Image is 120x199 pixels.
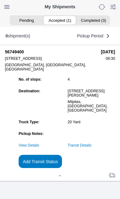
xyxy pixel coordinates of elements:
span: Pickup Period [77,34,103,38]
div: 06:30 [101,56,115,61]
strong: Truck Type: [19,120,39,124]
strong: 56749400 [5,49,97,54]
strong: Destination: [19,89,40,93]
a: View Details [19,143,39,147]
div: [STREET_ADDRESS][PERSON_NAME] [68,89,114,98]
ion-segment-button: Pending [10,16,43,25]
ion-segment-button: Accepted (1) [43,16,77,25]
strong: [DATE] [101,49,115,54]
ion-button: Add Transit Status [19,155,62,168]
b: 0 [5,33,8,38]
div: Milpitas, [GEOGRAPHIC_DATA], [GEOGRAPHIC_DATA] [68,100,114,113]
strong: Pickup Notes: [19,132,44,136]
div: [GEOGRAPHIC_DATA], [GEOGRAPHIC_DATA], [GEOGRAPHIC_DATA] [5,63,97,71]
ion-col: 4 [66,76,115,83]
ion-col: 20 Yard [66,118,115,126]
div: shipment(s) [5,33,30,38]
div: [STREET_ADDRESS] [5,56,97,61]
strong: No. of stops: [19,77,42,82]
ion-segment-button: Completed (3) [77,16,110,25]
a: Transit Details [68,143,92,147]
